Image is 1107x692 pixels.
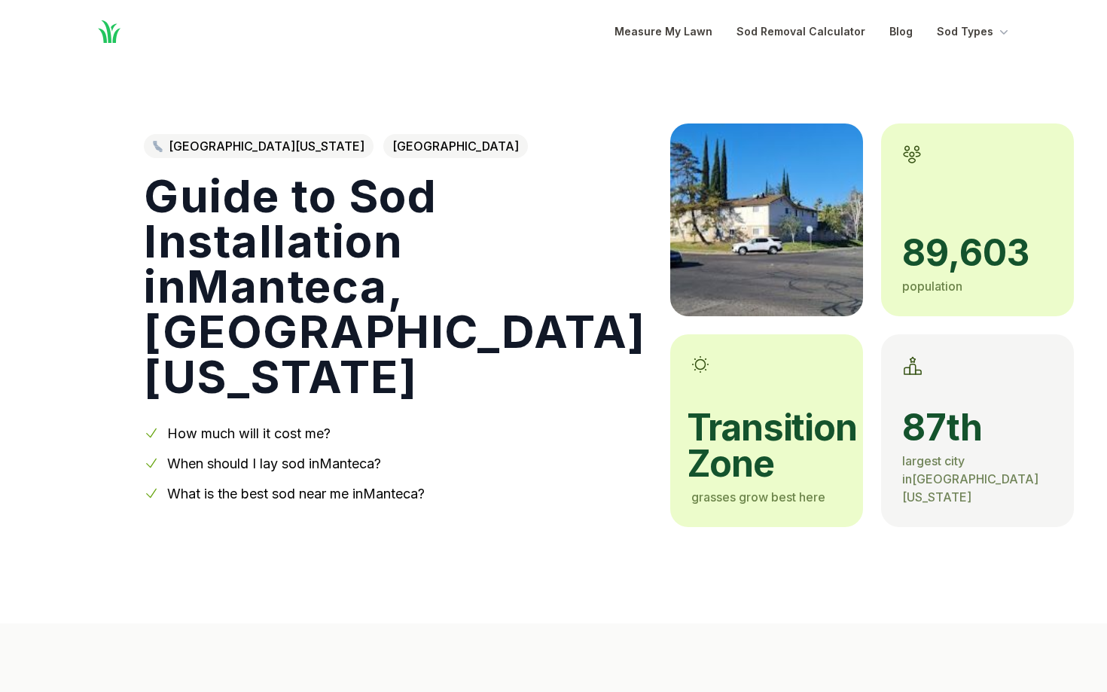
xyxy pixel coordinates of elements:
[614,23,712,41] a: Measure My Lawn
[736,23,865,41] a: Sod Removal Calculator
[670,123,863,316] img: A picture of Manteca
[144,134,374,158] a: [GEOGRAPHIC_DATA][US_STATE]
[889,23,913,41] a: Blog
[902,235,1053,271] span: 89,603
[167,486,425,501] a: What is the best sod near me inManteca?
[144,173,646,399] h1: Guide to Sod Installation in Manteca , [GEOGRAPHIC_DATA][US_STATE]
[902,410,1053,446] span: 87th
[153,141,163,152] img: Northern California state outline
[902,279,962,294] span: population
[167,456,381,471] a: When should I lay sod inManteca?
[937,23,1011,41] button: Sod Types
[902,453,1038,505] span: largest city in [GEOGRAPHIC_DATA][US_STATE]
[167,425,331,441] a: How much will it cost me?
[687,410,842,482] span: transition zone
[691,489,825,505] span: grasses grow best here
[383,134,528,158] span: [GEOGRAPHIC_DATA]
